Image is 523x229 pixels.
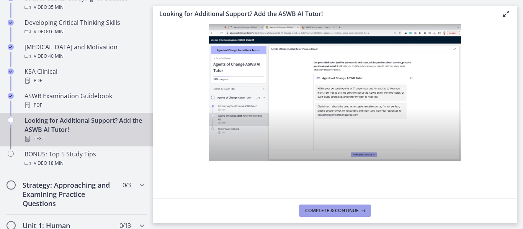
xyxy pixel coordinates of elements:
span: · 35 min [47,3,64,12]
div: KSA Clinical [25,67,144,85]
div: Video [25,3,144,12]
i: Completed [8,44,14,50]
span: · 40 min [47,52,64,61]
div: [MEDICAL_DATA] and Motivation [25,42,144,61]
img: Screen_Shot_2023-10-30_at_6.23.49_PM.png [209,24,461,161]
div: Text [25,134,144,143]
i: Completed [8,19,14,26]
strong: Watch a Demo Video Here: [207,15,288,23]
div: Looking for Additional Support? Add the ASWB AI Tutor! [25,116,144,143]
div: ASWB Examination Guidebook [25,91,144,110]
div: BONUS: Top 5 Study Tips [25,149,144,168]
div: Developing Critical Thinking Skills [25,18,144,36]
span: Complete & continue [305,208,359,214]
div: Video [25,159,144,168]
div: PDF [25,76,144,85]
div: Video [25,27,144,36]
div: PDF [25,101,144,110]
h3: Looking for Additional Support? Add the ASWB AI Tutor! [159,9,489,18]
div: Video [25,52,144,61]
i: Completed [8,93,14,99]
h2: Strategy: Approaching and Examining Practice Questions [23,180,116,208]
span: · 16 min [47,27,64,36]
button: Complete & continue [299,205,371,217]
span: 0 / 3 [123,180,131,190]
i: Completed [8,68,14,75]
span: · 18 min [47,159,64,168]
